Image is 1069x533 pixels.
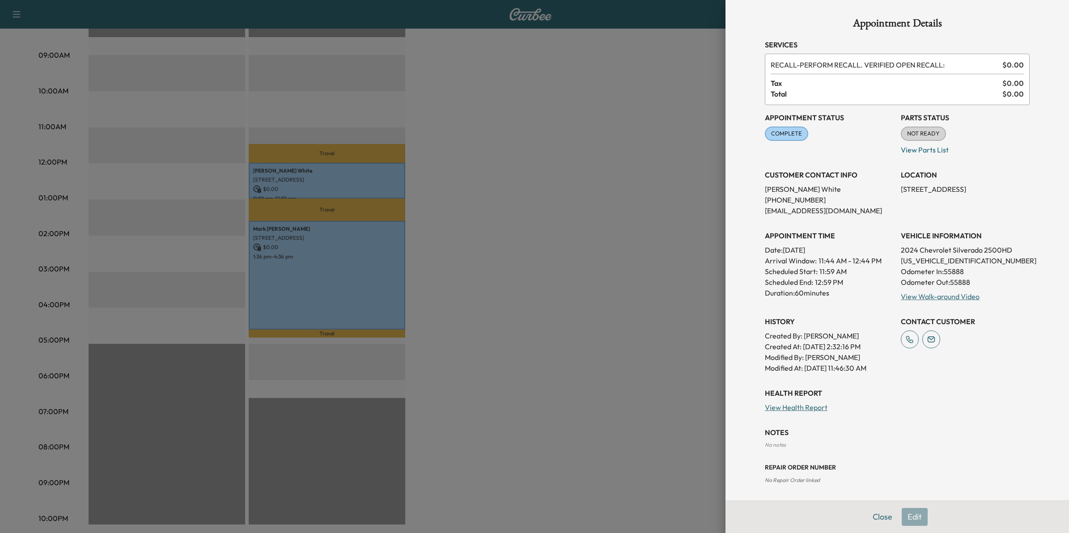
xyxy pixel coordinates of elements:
h3: Parts Status [901,112,1030,123]
h3: Repair Order number [765,463,1030,472]
h3: Appointment Status [765,112,894,123]
span: NOT READY [902,129,945,138]
div: No notes [765,441,1030,448]
p: Modified By : [PERSON_NAME] [765,352,894,363]
span: Total [771,89,1002,99]
h3: DMS Links [765,499,1030,509]
a: View Walk-around Video [901,292,980,301]
p: [PHONE_NUMBER] [765,195,894,205]
span: PERFORM RECALL. VERIFIED OPEN RECALL: [771,59,999,70]
h3: CONTACT CUSTOMER [901,316,1030,327]
p: Duration: 60 minutes [765,288,894,298]
h1: Appointment Details [765,18,1030,32]
p: View Parts List [901,141,1030,155]
p: Modified At : [DATE] 11:46:30 AM [765,363,894,373]
p: Arrival Window: [765,255,894,266]
p: [PERSON_NAME] White [765,184,894,195]
h3: APPOINTMENT TIME [765,230,894,241]
h3: VEHICLE INFORMATION [901,230,1030,241]
span: $ 0.00 [1002,59,1024,70]
span: COMPLETE [766,129,807,138]
span: Tax [771,78,1002,89]
p: Created By : [PERSON_NAME] [765,330,894,341]
p: Date: [DATE] [765,245,894,255]
p: 11:59 AM [819,266,847,277]
span: $ 0.00 [1002,78,1024,89]
p: Odometer Out: 55888 [901,277,1030,288]
p: 2024 Chevrolet Silverado 2500HD [901,245,1030,255]
span: No Repair Order linked [765,477,820,483]
h3: CUSTOMER CONTACT INFO [765,169,894,180]
p: Scheduled End: [765,277,813,288]
span: $ 0.00 [1002,89,1024,99]
p: Scheduled Start: [765,266,818,277]
p: Created At : [DATE] 2:32:16 PM [765,341,894,352]
h3: History [765,316,894,327]
p: [US_VEHICLE_IDENTIFICATION_NUMBER] [901,255,1030,266]
h3: LOCATION [901,169,1030,180]
p: 12:59 PM [815,277,843,288]
p: Odometer In: 55888 [901,266,1030,277]
h3: Services [765,39,1030,50]
a: View Health Report [765,403,827,412]
span: 11:44 AM - 12:44 PM [819,255,882,266]
button: Close [867,508,898,526]
p: [STREET_ADDRESS] [901,184,1030,195]
h3: NOTES [765,427,1030,438]
p: [EMAIL_ADDRESS][DOMAIN_NAME] [765,205,894,216]
h3: Health Report [765,388,1030,398]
